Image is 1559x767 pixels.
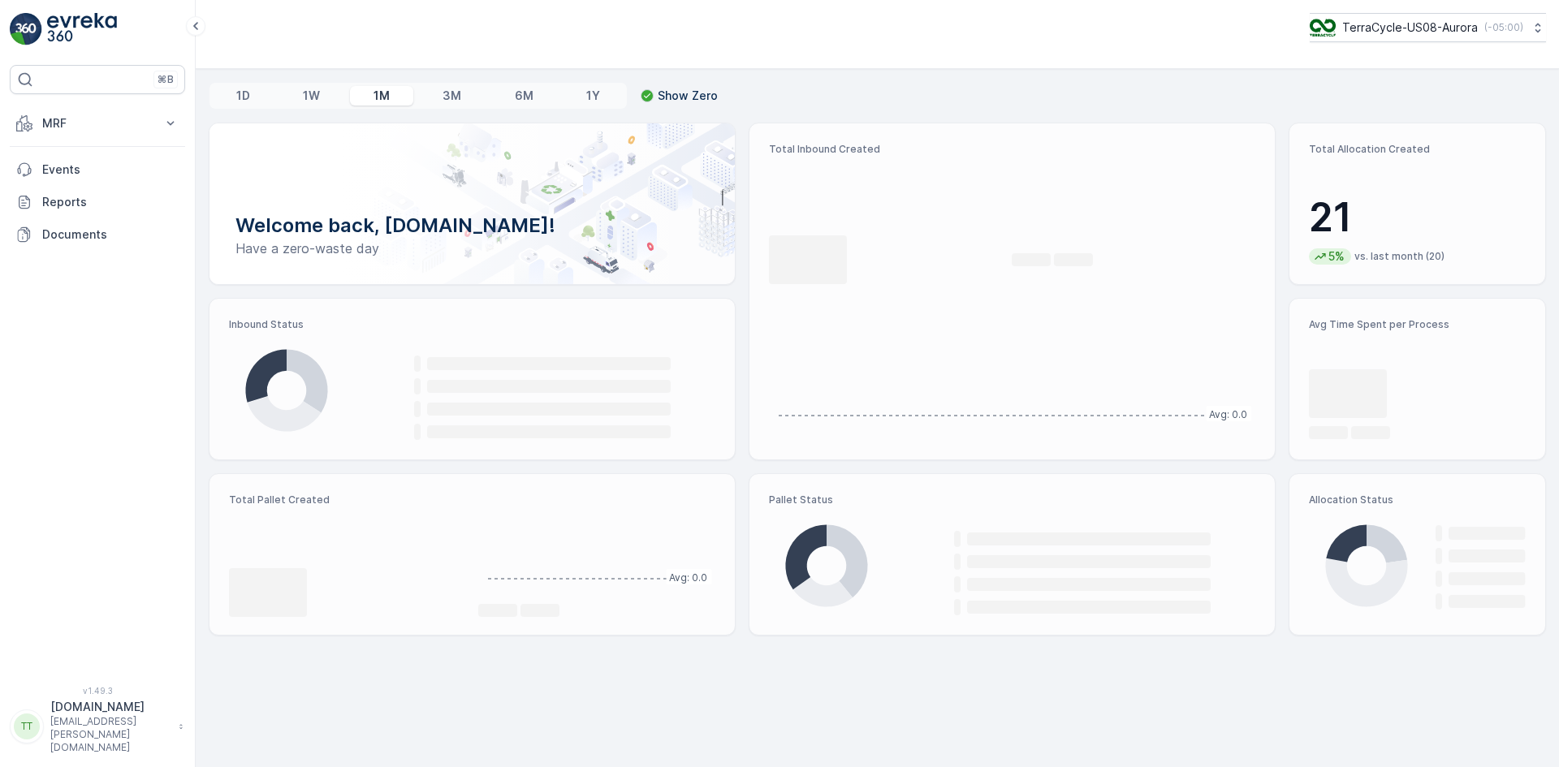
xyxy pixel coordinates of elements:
p: Welcome back, [DOMAIN_NAME]! [235,213,709,239]
img: logo_light-DOdMpM7g.png [47,13,117,45]
p: 1Y [586,88,600,104]
p: Pallet Status [769,493,1255,506]
p: MRF [42,115,153,131]
button: TerraCycle-US08-Aurora(-05:00) [1310,13,1546,42]
div: TT [14,713,40,739]
p: Documents [42,226,179,243]
p: Show Zero [658,88,718,104]
p: Reports [42,194,179,210]
a: Events [10,153,185,186]
p: Have a zero-waste day [235,239,709,258]
p: Total Inbound Created [769,143,1255,156]
p: 3M [443,88,461,104]
p: Total Pallet Created [229,493,465,506]
p: ( -05:00 ) [1484,21,1523,34]
p: ⌘B [158,73,174,86]
button: TT[DOMAIN_NAME][EMAIL_ADDRESS][PERSON_NAME][DOMAIN_NAME] [10,699,185,754]
img: logo [10,13,42,45]
p: [EMAIL_ADDRESS][PERSON_NAME][DOMAIN_NAME] [50,715,171,754]
p: Avg Time Spent per Process [1309,318,1526,331]
p: 1W [303,88,320,104]
img: image_ci7OI47.png [1310,19,1336,37]
p: Events [42,162,179,178]
p: [DOMAIN_NAME] [50,699,171,715]
p: Inbound Status [229,318,715,331]
p: Allocation Status [1309,493,1526,506]
span: v 1.49.3 [10,686,185,696]
p: vs. last month (20) [1354,250,1445,263]
a: Reports [10,186,185,218]
p: 1D [236,88,250,104]
p: Total Allocation Created [1309,143,1526,156]
p: 6M [515,88,533,104]
p: 21 [1309,193,1526,242]
button: MRF [10,107,185,140]
p: TerraCycle-US08-Aurora [1342,19,1478,36]
p: 1M [374,88,390,104]
a: Documents [10,218,185,251]
p: 5% [1327,248,1346,265]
